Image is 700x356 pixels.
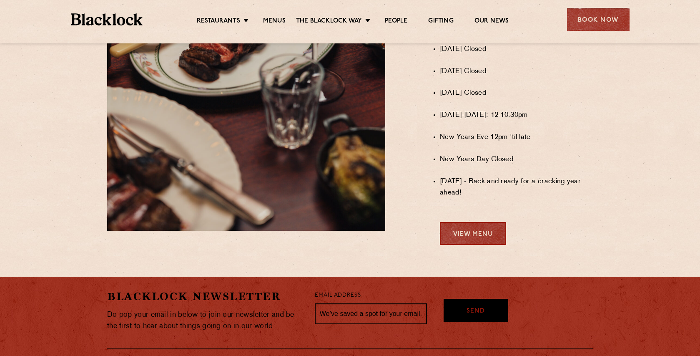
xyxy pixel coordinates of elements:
li: [DATE]-[DATE]: 12-10.30pm [440,110,593,121]
a: View Menu [440,222,506,245]
h2: Blacklock Newsletter [107,289,302,304]
a: Restaurants [197,17,240,26]
label: Email Address [315,291,361,300]
p: Do pop your email in below to join our newsletter and be the first to hear about things going on ... [107,309,302,332]
div: Book Now [567,8,630,31]
li: [DATE] Closed [440,88,593,99]
a: Menus [263,17,286,26]
a: Our News [474,17,509,26]
a: The Blacklock Way [296,17,362,26]
a: People [385,17,407,26]
li: [DATE] Closed [440,66,593,77]
li: [DATE] Closed [440,44,593,55]
span: Send [467,307,485,316]
li: New Years Day Closed [440,154,593,165]
a: Gifting [428,17,453,26]
li: New Years Eve 12pm 'til late [440,132,593,143]
input: We’ve saved a spot for your email... [315,303,427,324]
img: BL_Textured_Logo-footer-cropped.svg [71,13,143,25]
li: [DATE] - Back and ready for a cracking year ahead! [440,176,593,199]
